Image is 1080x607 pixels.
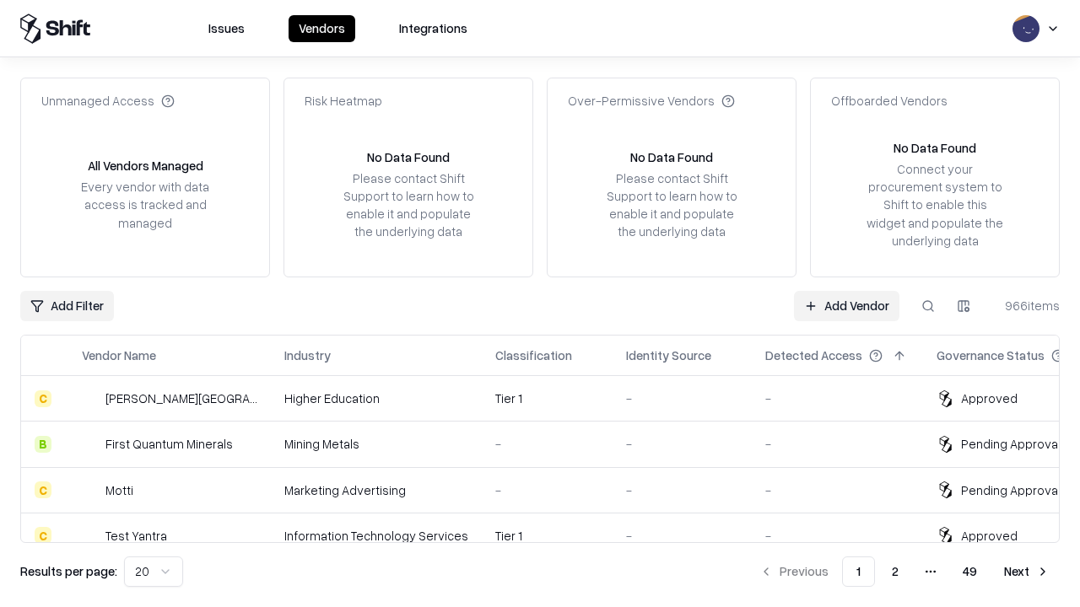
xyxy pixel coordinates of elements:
[75,178,215,231] div: Every vendor with data access is tracked and managed
[20,562,117,580] p: Results per page:
[284,527,468,545] div: Information Technology Services
[105,435,233,453] div: First Quantum Minerals
[305,92,382,110] div: Risk Heatmap
[749,556,1060,587] nav: pagination
[794,291,899,321] a: Add Vendor
[284,435,468,453] div: Mining Metals
[626,527,738,545] div: -
[961,481,1061,499] div: Pending Approval
[41,92,175,110] div: Unmanaged Access
[878,556,912,587] button: 2
[961,389,1018,407] div: Approved
[992,297,1060,314] div: 966 items
[842,556,875,587] button: 1
[82,481,99,498] img: Motti
[994,556,1060,587] button: Next
[289,15,355,42] button: Vendors
[626,435,738,453] div: -
[82,436,99,453] img: First Quantum Minerals
[626,389,738,407] div: -
[35,436,51,453] div: B
[495,346,572,364] div: Classification
[626,481,738,499] div: -
[937,346,1045,364] div: Governance Status
[961,527,1018,545] div: Approved
[389,15,478,42] button: Integrations
[831,92,948,110] div: Offboarded Vendors
[105,389,257,407] div: [PERSON_NAME][GEOGRAPHIC_DATA]
[765,435,910,453] div: -
[894,139,976,157] div: No Data Found
[284,481,468,499] div: Marketing Advertising
[949,556,991,587] button: 49
[865,160,1005,250] div: Connect your procurement system to Shift to enable this widget and populate the underlying data
[495,389,599,407] div: Tier 1
[20,291,114,321] button: Add Filter
[82,390,99,407] img: Reichman University
[630,148,713,166] div: No Data Found
[105,527,167,545] div: Test Yantra
[765,527,910,545] div: -
[35,481,51,498] div: C
[765,481,910,499] div: -
[105,481,133,499] div: Motti
[765,389,910,407] div: -
[82,527,99,544] img: Test Yantra
[495,481,599,499] div: -
[961,435,1061,453] div: Pending Approval
[82,346,156,364] div: Vendor Name
[35,390,51,407] div: C
[284,346,331,364] div: Industry
[495,435,599,453] div: -
[35,527,51,544] div: C
[495,527,599,545] div: Tier 1
[338,169,478,241] div: Please contact Shift Support to learn how to enable it and populate the underlying data
[367,148,450,166] div: No Data Found
[626,346,711,364] div: Identity Source
[198,15,255,42] button: Issues
[568,92,735,110] div: Over-Permissive Vendors
[88,157,203,175] div: All Vendors Managed
[284,389,468,407] div: Higher Education
[765,346,862,364] div: Detected Access
[602,169,742,241] div: Please contact Shift Support to learn how to enable it and populate the underlying data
